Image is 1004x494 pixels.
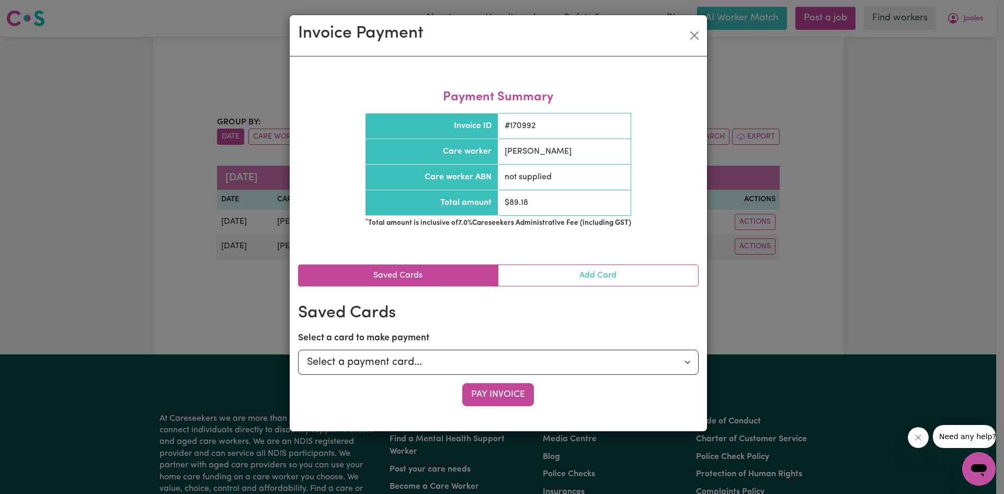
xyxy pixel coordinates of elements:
[686,27,703,44] button: Close
[366,216,631,231] td: Total amount is inclusive of 7.0 % Careseekers Administrative Fee (including GST)
[908,427,929,448] iframe: Close message
[498,165,631,190] td: not supplied
[462,383,534,406] button: Pay Invoice
[365,82,631,113] caption: Payment Summary
[366,165,498,190] th: Care worker ABN
[498,190,631,216] td: $ 89.18
[366,139,498,165] th: Care worker
[498,265,698,286] a: Add Card
[962,452,996,486] iframe: Button to launch messaging window
[498,113,631,139] td: # 170992
[298,331,429,345] label: Select a card to make payment
[498,139,631,165] td: [PERSON_NAME]
[933,425,996,448] iframe: Message from company
[366,190,498,216] th: Total amount
[298,24,424,43] h2: Invoice Payment
[366,113,498,139] th: Invoice ID
[299,265,498,286] a: Saved Cards
[298,303,699,323] h2: Saved Cards
[6,7,63,16] span: Need any help?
